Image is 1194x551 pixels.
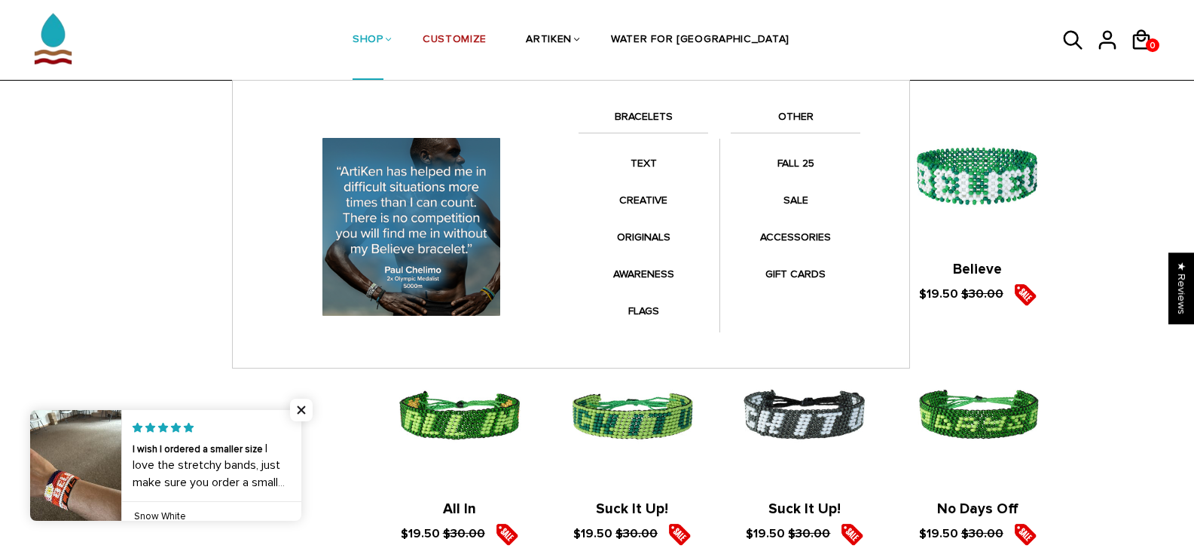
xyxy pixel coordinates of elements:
[1014,523,1037,546] img: sale5.png
[611,1,789,81] a: WATER FOR [GEOGRAPHIC_DATA]
[579,222,708,252] a: ORIGINALS
[579,148,708,178] a: TEXT
[788,526,830,541] s: $30.00
[731,259,860,289] a: GIFT CARDS
[596,500,668,518] a: Suck It Up!
[668,523,691,546] img: sale5.png
[443,526,485,541] s: $30.00
[526,1,572,81] a: ARTIKEN
[746,526,785,541] span: $19.50
[443,500,476,518] a: All In
[731,108,860,133] a: OTHER
[953,261,1002,278] a: Believe
[401,526,440,541] span: $19.50
[961,286,1003,302] s: $30.00
[579,185,708,215] a: CREATIVE
[1146,38,1159,52] a: 0
[841,523,863,546] img: sale5.png
[731,185,860,215] a: SALE
[353,1,383,81] a: SHOP
[1146,36,1159,55] span: 0
[579,296,708,326] a: FLAGS
[579,108,708,133] a: BRACELETS
[961,526,1003,541] s: $30.00
[731,222,860,252] a: ACCESSORIES
[768,500,841,518] a: Suck It Up!
[423,1,487,81] a: CUSTOMIZE
[615,526,658,541] s: $30.00
[1168,253,1194,324] div: Click to open Judge.me floating reviews tab
[1014,283,1037,306] img: sale5.png
[731,148,860,178] a: FALL 25
[290,399,313,421] span: Close popup widget
[573,526,612,541] span: $19.50
[937,500,1018,518] a: No Days Off
[919,526,958,541] span: $19.50
[919,286,958,302] span: $19.50
[579,259,708,289] a: AWARENESS
[496,523,518,546] img: sale5.png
